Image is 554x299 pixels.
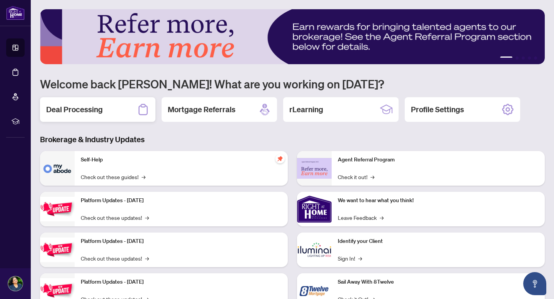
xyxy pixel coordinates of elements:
img: Self-Help [40,151,75,186]
p: Self-Help [81,156,282,164]
h2: Profile Settings [411,104,464,115]
img: Platform Updates - July 8, 2025 [40,238,75,262]
h2: Deal Processing [46,104,103,115]
p: Platform Updates - [DATE] [81,237,282,246]
h2: rLearning [289,104,323,115]
button: 5 [534,56,537,60]
a: Check out these updates!→ [81,254,149,262]
h2: Mortgage Referrals [168,104,235,115]
p: Platform Updates - [DATE] [81,196,282,205]
a: Leave Feedback→ [338,213,384,222]
a: Sign In!→ [338,254,362,262]
h3: Brokerage & Industry Updates [40,134,545,145]
span: → [145,213,149,222]
button: 3 [522,56,525,60]
button: 2 [516,56,519,60]
span: → [358,254,362,262]
button: 1 [500,56,512,60]
img: Profile Icon [8,276,23,291]
img: We want to hear what you think! [297,192,332,226]
a: Check it out!→ [338,173,374,181]
span: → [380,213,384,222]
span: → [145,254,149,262]
img: logo [6,6,25,20]
p: Sail Away With 8Twelve [338,278,539,286]
p: We want to hear what you think! [338,196,539,205]
button: Open asap [523,272,546,295]
button: 4 [528,56,531,60]
p: Platform Updates - [DATE] [81,278,282,286]
img: Agent Referral Program [297,158,332,179]
h1: Welcome back [PERSON_NAME]! What are you working on [DATE]? [40,76,545,91]
span: pushpin [275,154,285,163]
img: Platform Updates - July 21, 2025 [40,197,75,221]
span: → [370,173,374,181]
img: Identify your Client [297,233,332,267]
p: Identify your Client [338,237,539,246]
span: → [142,173,145,181]
p: Agent Referral Program [338,156,539,164]
a: Check out these guides!→ [81,173,145,181]
img: Slide 0 [40,9,545,64]
a: Check out these updates!→ [81,213,149,222]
